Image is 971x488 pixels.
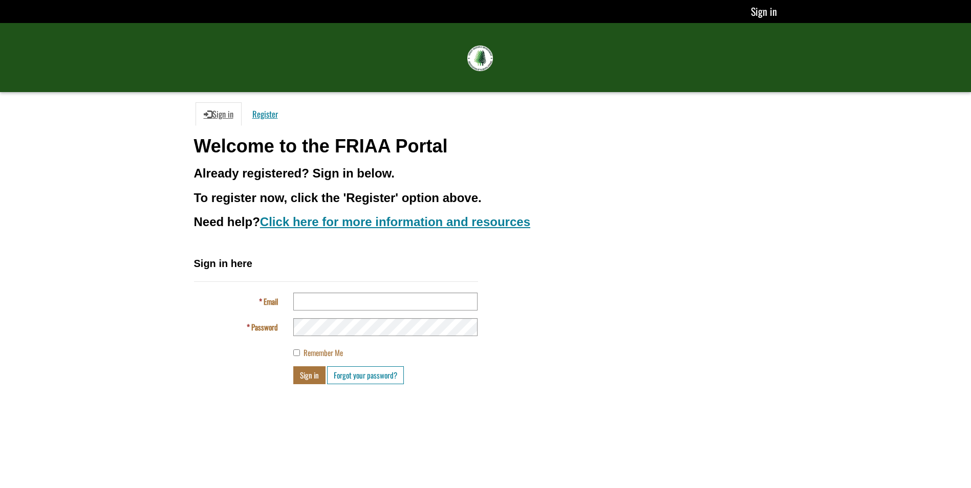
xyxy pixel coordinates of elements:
input: Remember Me [293,349,300,356]
span: Password [251,321,278,332]
h1: Welcome to the FRIAA Portal [194,136,778,157]
span: Sign in here [194,258,252,269]
a: Sign in [196,102,242,126]
a: Click here for more information and resources [260,215,530,229]
a: Forgot your password? [327,366,404,384]
a: Sign in [751,4,777,19]
img: FRIAA Submissions Portal [467,46,493,71]
h3: Need help? [194,215,778,229]
span: Email [264,296,278,307]
a: Register [244,102,286,126]
button: Sign in [293,366,326,384]
h3: Already registered? Sign in below. [194,167,778,180]
span: Remember Me [304,347,343,358]
h3: To register now, click the 'Register' option above. [194,191,778,205]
